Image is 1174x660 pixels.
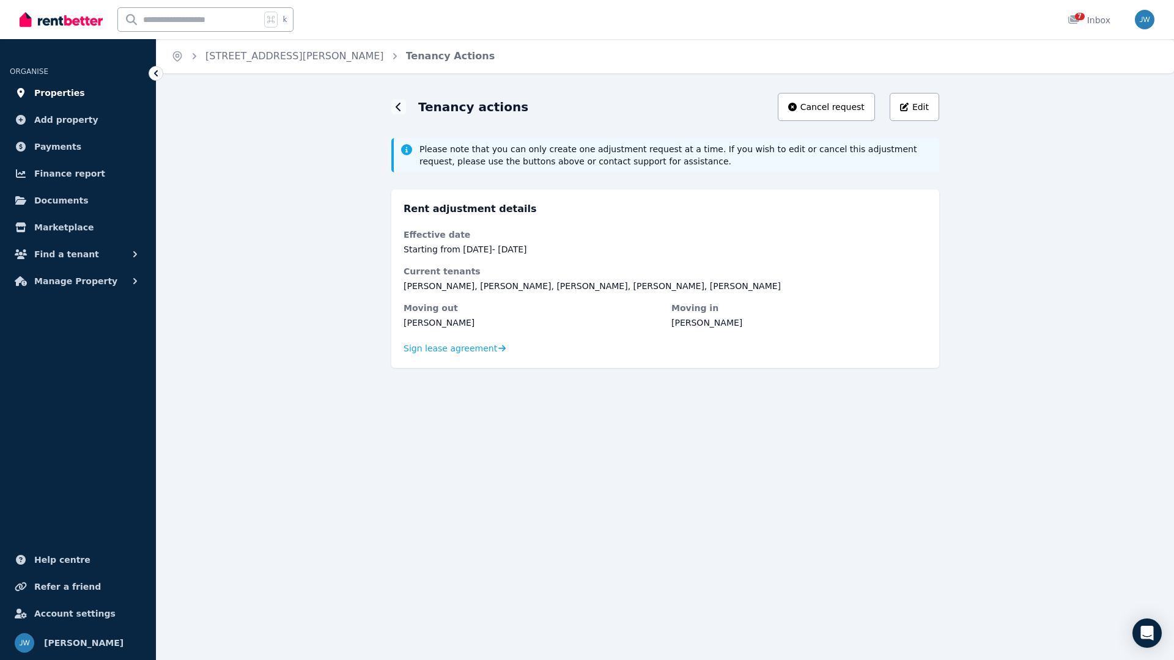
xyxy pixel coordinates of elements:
[34,139,81,154] span: Payments
[157,39,509,73] nav: Breadcrumb
[10,67,48,76] span: ORGANISE
[890,93,939,121] button: Edit
[34,112,98,127] span: Add property
[778,93,875,121] button: Cancel request
[34,86,85,100] span: Properties
[10,269,146,293] button: Manage Property
[404,342,506,354] a: Sign lease agreement
[44,636,124,650] span: [PERSON_NAME]
[10,108,146,132] a: Add property
[404,202,927,216] h3: Rent adjustment details
[10,161,146,186] a: Finance report
[1135,10,1154,29] img: Jake Wakil
[404,342,497,354] span: Sign lease agreement
[404,317,659,329] dd: [PERSON_NAME]
[1068,14,1110,26] div: Inbox
[34,552,90,567] span: Help centre
[10,188,146,213] a: Documents
[404,265,927,277] dt: Current tenants
[10,242,146,266] button: Find a tenant
[10,548,146,572] a: Help centre
[34,606,116,621] span: Account settings
[404,243,927,255] dd: Starting from [DATE] - [DATE]
[34,220,94,235] span: Marketplace
[10,81,146,105] a: Properties
[404,229,927,241] dt: Effective date
[419,143,932,167] span: Please note that you can only create one adjustment request at a time. If you wish to edit or can...
[10,134,146,159] a: Payments
[20,10,103,29] img: RentBetter
[1132,618,1162,648] div: Open Intercom Messenger
[404,280,927,292] dd: [PERSON_NAME], [PERSON_NAME], [PERSON_NAME], [PERSON_NAME], [PERSON_NAME]
[406,50,495,62] a: Tenancy Actions
[34,193,89,208] span: Documents
[800,101,865,113] span: Cancel request
[418,98,528,116] h1: Tenancy actions
[15,633,34,653] img: Jake Wakil
[34,247,99,262] span: Find a tenant
[671,317,927,329] dd: [PERSON_NAME]
[34,166,105,181] span: Finance report
[282,15,287,24] span: k
[1075,13,1085,20] span: 7
[10,601,146,626] a: Account settings
[34,579,101,594] span: Refer a friend
[912,101,929,113] span: Edit
[404,302,659,314] dt: Moving out
[10,574,146,599] a: Refer a friend
[205,50,384,62] a: [STREET_ADDRESS][PERSON_NAME]
[671,302,927,314] dt: Moving in
[10,215,146,240] a: Marketplace
[34,274,117,288] span: Manage Property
